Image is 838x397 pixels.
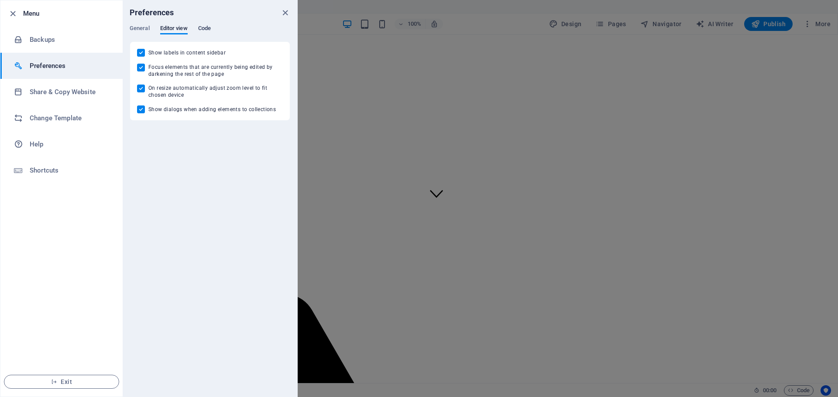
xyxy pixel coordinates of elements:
[23,8,116,19] h6: Menu
[130,7,174,18] h6: Preferences
[30,165,110,176] h6: Shortcuts
[130,23,150,35] span: General
[280,7,290,18] button: close
[130,25,290,41] div: Preferences
[30,61,110,71] h6: Preferences
[198,23,211,35] span: Code
[4,375,119,389] button: Exit
[148,106,276,113] span: Show dialogs when adding elements to collections
[160,23,188,35] span: Editor view
[148,49,226,56] span: Show labels in content sidebar
[11,378,112,385] span: Exit
[148,64,283,78] span: Focus elements that are currently being edited by darkening the rest of the page
[30,113,110,123] h6: Change Template
[30,34,110,45] h6: Backups
[30,87,110,97] h6: Share & Copy Website
[148,85,283,98] span: On resize automatically adjust zoom level to fit chosen device
[30,139,110,149] h6: Help
[0,131,123,157] a: Help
